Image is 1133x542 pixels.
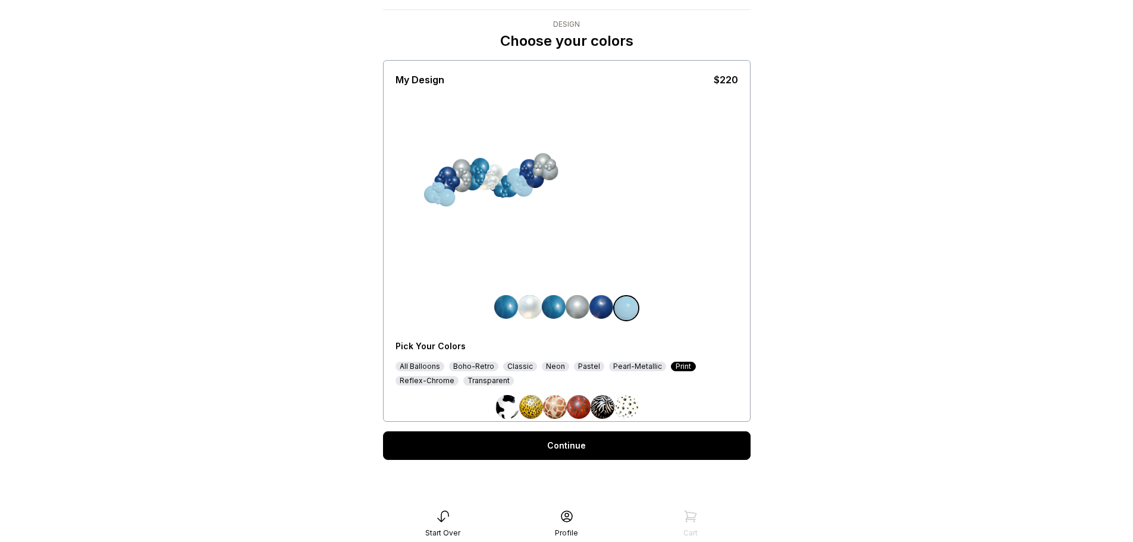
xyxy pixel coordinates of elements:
[500,20,633,29] div: Design
[396,362,444,371] div: All Balloons
[671,362,696,371] div: Print
[542,362,569,371] div: Neon
[555,528,578,538] div: Profile
[383,431,751,460] a: Continue
[396,73,444,87] div: My Design
[500,32,633,51] p: Choose your colors
[425,528,460,538] div: Start Over
[396,340,601,352] div: Pick Your Colors
[396,376,459,386] div: Reflex-Chrome
[449,362,498,371] div: Boho-Retro
[609,362,666,371] div: Pearl-Metallic
[574,362,604,371] div: Pastel
[714,73,738,87] div: $220
[683,528,698,538] div: Cart
[503,362,537,371] div: Classic
[463,376,514,386] div: Transparent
